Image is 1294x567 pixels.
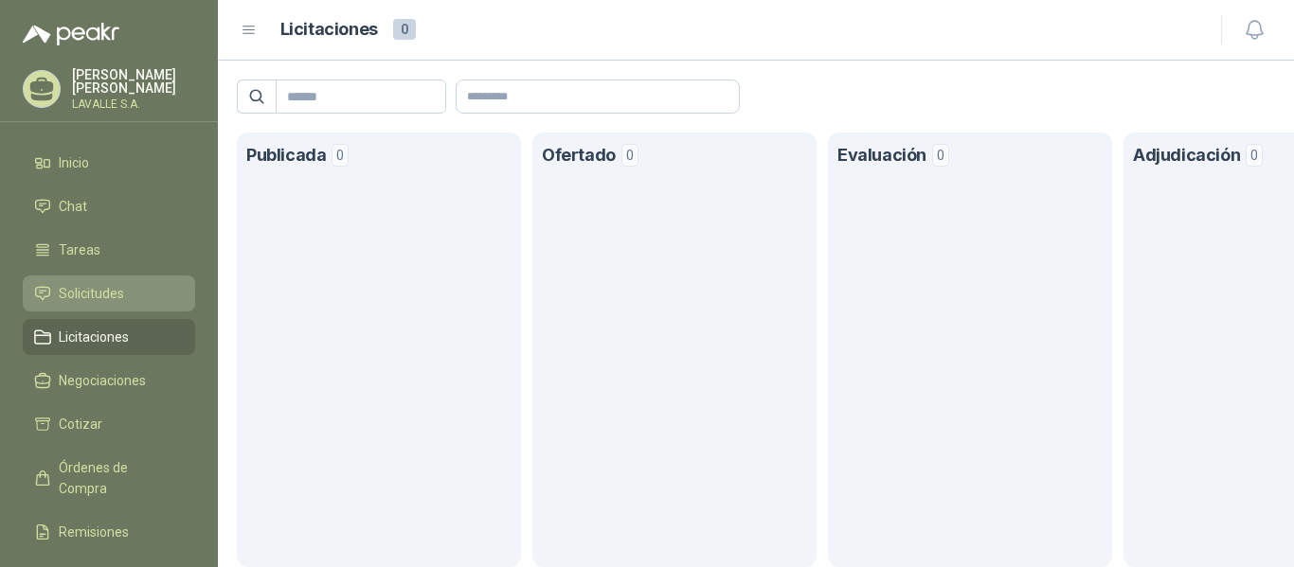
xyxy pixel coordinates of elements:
span: 0 [1246,144,1263,167]
p: [PERSON_NAME] [PERSON_NAME] [72,68,195,95]
h1: Adjudicación [1133,142,1240,169]
h1: Publicada [246,142,326,169]
a: Negociaciones [23,363,195,399]
a: Solicitudes [23,275,195,311]
span: Tareas [59,239,100,260]
span: Inicio [59,152,89,173]
span: Licitaciones [59,327,129,347]
a: Chat [23,188,195,224]
p: LAVALLE S.A. [72,98,195,110]
span: Solicitudes [59,283,124,304]
span: 0 [393,19,416,40]
h1: Licitaciones [280,16,378,44]
a: Órdenes de Compra [23,450,195,506]
span: Chat [59,196,87,217]
a: Tareas [23,232,195,268]
span: 0 [621,144,638,167]
h1: Ofertado [542,142,616,169]
a: Remisiones [23,514,195,550]
a: Licitaciones [23,319,195,355]
span: 0 [332,144,349,167]
a: Cotizar [23,406,195,442]
span: Remisiones [59,522,129,542]
span: Negociaciones [59,370,146,391]
span: Cotizar [59,414,102,434]
img: Logo peakr [23,23,119,45]
h1: Evaluación [837,142,926,169]
span: 0 [932,144,949,167]
span: Órdenes de Compra [59,457,177,499]
a: Inicio [23,145,195,181]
